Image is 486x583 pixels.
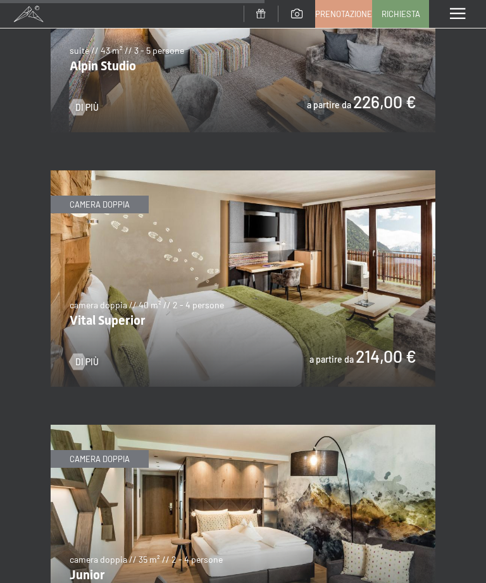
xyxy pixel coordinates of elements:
[51,170,435,387] img: Vital Superior
[75,101,99,114] span: Di più
[51,425,435,433] a: Junior
[382,8,420,20] span: Richiesta
[70,356,99,368] a: Di più
[70,101,99,114] a: Di più
[316,1,371,27] a: Prenotazione
[51,171,435,179] a: Vital Superior
[373,1,428,27] a: Richiesta
[315,8,372,20] span: Prenotazione
[75,356,99,368] span: Di più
